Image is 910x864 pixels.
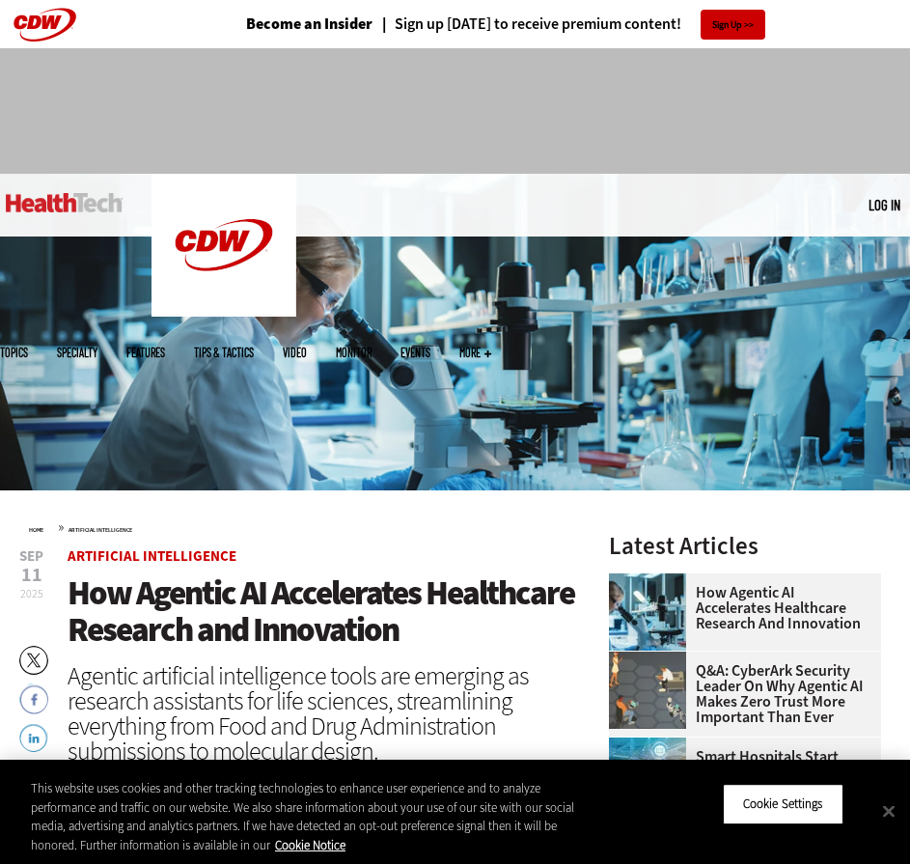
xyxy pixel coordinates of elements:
[68,663,591,764] div: Agentic artificial intelligence tools are emerging as research assistants for life sciences, stre...
[609,573,696,589] a: scientist looks through microscope in lab
[68,546,236,566] a: Artificial Intelligence
[246,16,372,32] a: Become an Insider
[869,195,900,215] div: User menu
[152,174,296,317] img: Home
[609,585,869,631] a: How Agentic AI Accelerates Healthcare Research and Innovation
[283,347,307,358] a: Video
[400,347,430,358] a: Events
[152,301,296,321] a: CDW
[69,526,132,534] a: Artificial Intelligence
[31,779,594,854] div: This website uses cookies and other tracking technologies to enhance user experience and to analy...
[20,586,43,601] span: 2025
[29,526,43,534] a: Home
[701,10,765,40] a: Sign Up
[336,347,372,358] a: MonITor
[609,534,881,558] h3: Latest Articles
[372,16,681,32] a: Sign up [DATE] to receive premium content!
[609,663,869,725] a: Q&A: CyberArk Security Leader on Why Agentic AI Makes Zero Trust More Important Than Ever
[194,347,254,358] a: Tips & Tactics
[57,347,97,358] span: Specialty
[29,519,591,535] div: »
[275,836,345,852] a: More information about your privacy
[126,347,165,358] a: Features
[6,193,123,212] img: Home
[459,347,491,358] span: More
[609,738,696,753] a: Smart hospital
[868,790,910,832] button: Close
[19,549,43,564] span: Sep
[68,571,574,653] span: How Agentic AI Accelerates Healthcare Research and Innovation
[609,738,686,815] img: Smart hospital
[869,196,900,213] a: Log in
[19,566,43,585] span: 11
[609,652,686,729] img: Group of humans and robots accessing a network
[609,749,869,811] a: Smart Hospitals Start With Smart Buildings: Automation's Role in Patient-Centric Care
[609,573,686,651] img: scientist looks through microscope in lab
[723,784,843,824] button: Cookie Settings
[609,652,696,667] a: Group of humans and robots accessing a network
